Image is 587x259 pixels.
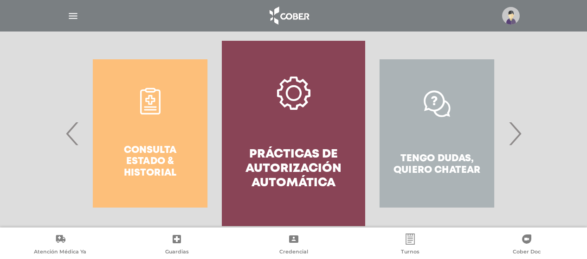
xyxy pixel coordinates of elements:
span: Credencial [279,248,308,257]
span: Guardias [165,248,189,257]
a: Prácticas de autorización automática [222,41,365,226]
img: Cober_menu-lines-white.svg [67,10,79,22]
a: Guardias [118,234,235,257]
img: logo_cober_home-white.png [264,5,313,27]
span: Atención Médica Ya [34,248,86,257]
a: Atención Médica Ya [2,234,118,257]
span: Cober Doc [513,248,541,257]
h4: Prácticas de autorización automática [239,147,348,191]
span: Next [506,108,524,158]
a: Credencial [235,234,352,257]
a: Turnos [352,234,468,257]
a: Cober Doc [469,234,585,257]
span: Previous [64,108,82,158]
img: profile-placeholder.svg [502,7,520,25]
span: Turnos [401,248,419,257]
